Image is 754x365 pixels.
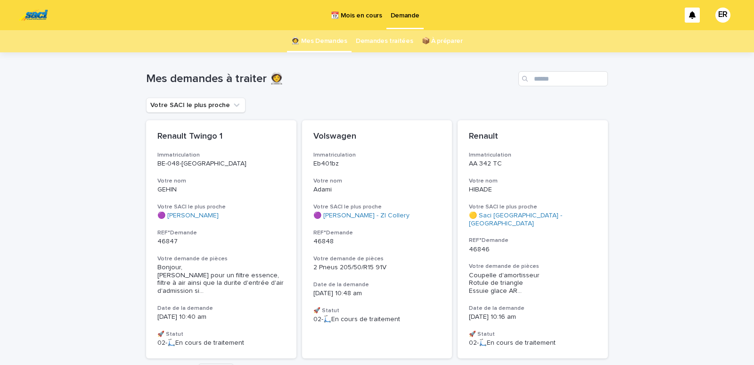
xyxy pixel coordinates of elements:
div: Bonjour, Devis pour un filtre essence, filtre à air ainsi que la durite d'entrée d'air d'admissio... [157,264,285,295]
a: 📦 À préparer [422,30,463,52]
p: [DATE] 10:40 am [157,313,285,321]
h3: Votre demande de pièces [313,255,441,263]
span: Bonjour, [PERSON_NAME] pour un filtre essence, filtre à air ainsi que la durite d'entrée d'air d'... [157,264,285,295]
p: Adami [313,186,441,194]
h3: REF°Demande [469,237,597,244]
p: BE-048-[GEOGRAPHIC_DATA] [157,160,285,168]
h3: 🚀 Statut [157,331,285,338]
a: Demandes traitées [356,30,413,52]
h3: Immatriculation [157,151,285,159]
h3: REF°Demande [313,229,441,237]
h3: REF°Demande [157,229,285,237]
h3: Date de la demande [313,281,441,289]
span: 2 Pneus 205/50/R15 91V [313,264,386,271]
h3: Votre SACI le plus proche [313,203,441,211]
h3: Votre nom [157,177,285,185]
button: Votre SACI le plus proche [146,98,246,113]
p: Eb401bz [313,160,441,168]
p: Renault [469,132,597,142]
a: 👩‍🚀 Mes Demandes [291,30,347,52]
h3: Date de la demande [157,305,285,312]
a: RenaultImmatriculationAA 342 TCVotre nomHIBADEVotre SACI le plus proche🟡 Saci [GEOGRAPHIC_DATA] -... [458,120,608,358]
p: [DATE] 10:48 am [313,290,441,298]
p: 46846 [469,246,597,254]
p: 02-🛴En cours de traitement [313,315,441,324]
p: 46848 [313,238,441,246]
p: 46847 [157,238,285,246]
a: 🟣 [PERSON_NAME] - ZI Collery [313,212,410,220]
p: Volswagen [313,132,441,142]
p: GEHIN [157,186,285,194]
img: UC29JcTLQ3GheANZ19ks [19,6,48,25]
a: 🟣 [PERSON_NAME] [157,212,219,220]
h3: Votre nom [313,177,441,185]
a: VolswagenImmatriculationEb401bzVotre nomAdamiVotre SACI le plus proche🟣 [PERSON_NAME] - ZI Coller... [302,120,452,358]
a: 🟡 Saci [GEOGRAPHIC_DATA] - [GEOGRAPHIC_DATA] [469,212,597,228]
h3: 🚀 Statut [313,307,441,315]
div: Coupelle d'amortisseur Rotule de triangle Essuie glace AR J'en ai déjà fait la demande, mais supp... [469,272,597,295]
h3: Votre demande de pièces [157,255,285,263]
h3: Immatriculation [313,151,441,159]
h3: Votre demande de pièces [469,263,597,270]
h3: Date de la demande [469,305,597,312]
h3: 🚀 Statut [469,331,597,338]
p: 02-🛴En cours de traitement [157,339,285,347]
p: [DATE] 10:16 am [469,313,597,321]
span: Coupelle d'amortisseur Rotule de triangle Essuie glace AR ... [469,272,597,295]
p: AA 342 TC [469,160,597,168]
div: ER [715,8,730,23]
h3: Votre SACI le plus proche [469,203,597,211]
p: 02-🛴En cours de traitement [469,339,597,347]
h3: Votre nom [469,177,597,185]
p: HIBADE [469,186,597,194]
input: Search [518,71,608,86]
p: Renault Twingo 1 [157,132,285,142]
a: Renault Twingo 1ImmatriculationBE-048-[GEOGRAPHIC_DATA]Votre nomGEHINVotre SACI le plus proche🟣 [... [146,120,296,358]
h3: Immatriculation [469,151,597,159]
h1: Mes demandes à traiter 👩‍🚀 [146,72,515,86]
h3: Votre SACI le plus proche [157,203,285,211]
